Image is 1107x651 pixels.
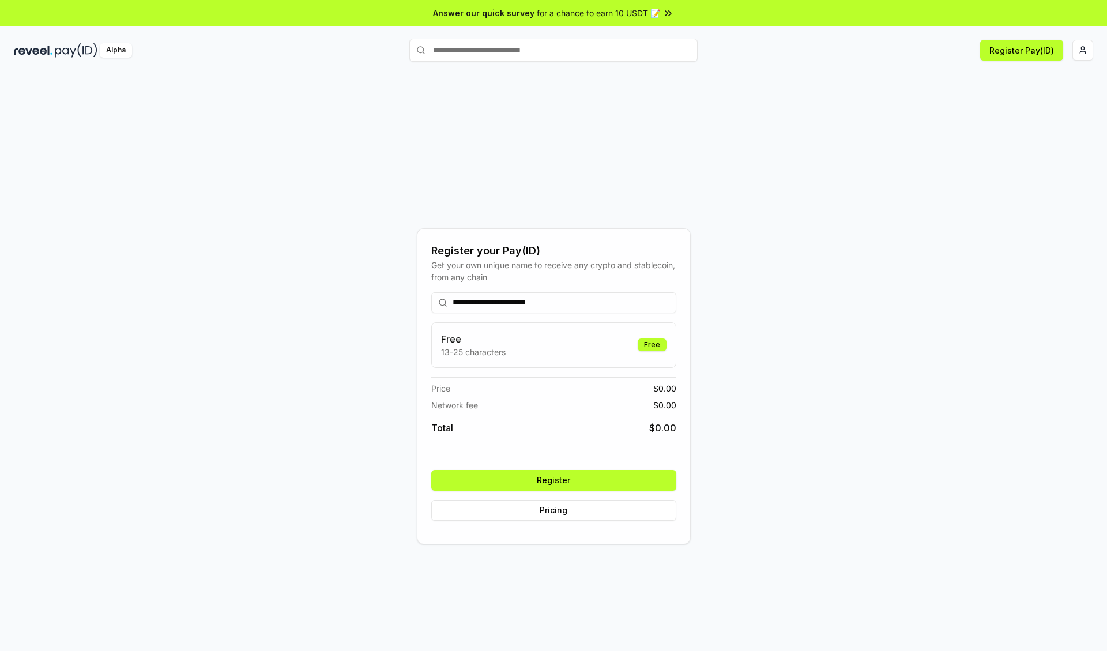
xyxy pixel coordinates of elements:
[441,346,506,358] p: 13-25 characters
[431,500,676,521] button: Pricing
[649,421,676,435] span: $ 0.00
[14,43,52,58] img: reveel_dark
[431,243,676,259] div: Register your Pay(ID)
[431,399,478,411] span: Network fee
[100,43,132,58] div: Alpha
[638,338,667,351] div: Free
[431,259,676,283] div: Get your own unique name to receive any crypto and stablecoin, from any chain
[441,332,506,346] h3: Free
[431,421,453,435] span: Total
[537,7,660,19] span: for a chance to earn 10 USDT 📝
[653,382,676,394] span: $ 0.00
[55,43,97,58] img: pay_id
[433,7,534,19] span: Answer our quick survey
[653,399,676,411] span: $ 0.00
[431,470,676,491] button: Register
[980,40,1063,61] button: Register Pay(ID)
[431,382,450,394] span: Price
